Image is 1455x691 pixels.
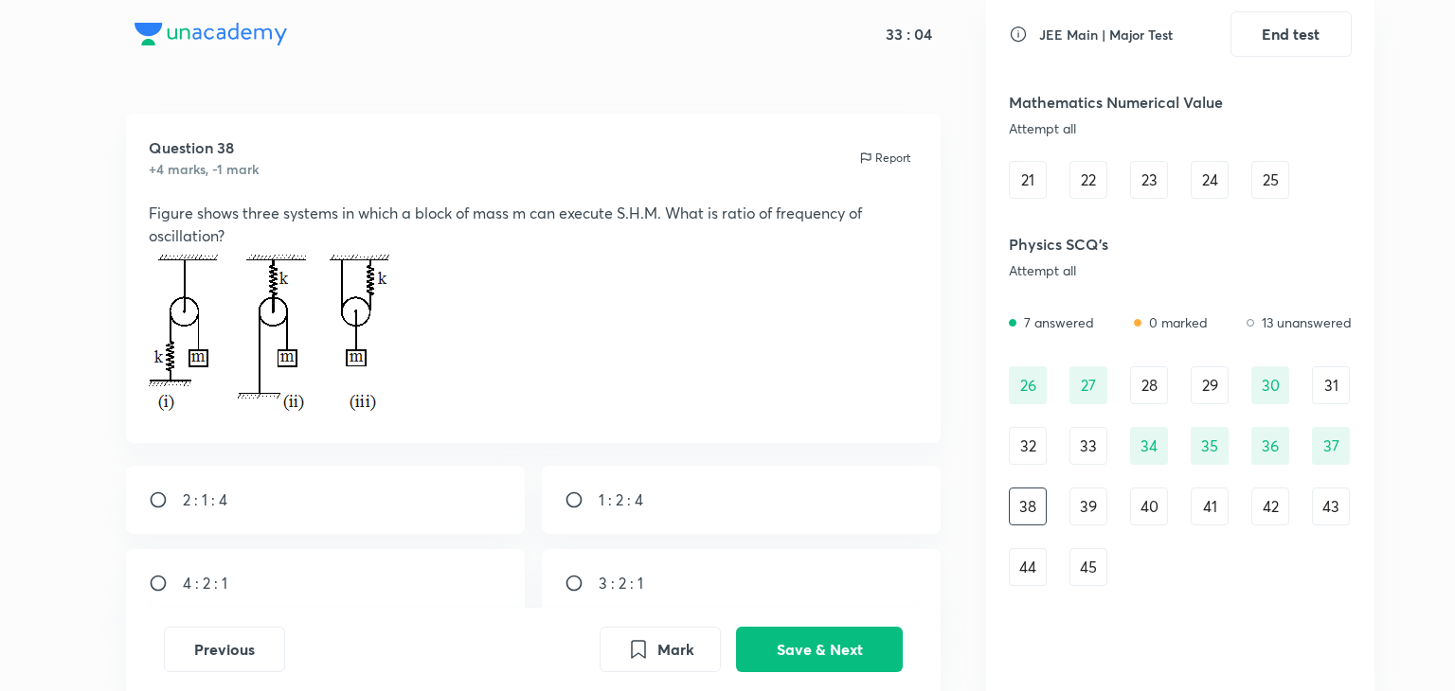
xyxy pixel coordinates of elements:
[910,25,932,44] h5: 04
[1312,366,1350,404] div: 31
[1191,161,1229,199] div: 24
[1312,487,1350,525] div: 43
[1191,487,1229,525] div: 41
[1230,11,1352,57] button: End test
[1149,312,1208,332] p: 0 marked
[183,488,227,511] p: 2 : 1 : 4
[858,151,873,166] img: report icon
[1009,366,1047,404] div: 26
[1009,548,1047,586] div: 44
[149,136,259,159] h5: Question 38
[1251,487,1289,525] div: 42
[1130,366,1168,404] div: 28
[149,202,919,247] p: Figure shows three systems in which a block of mass m can execute S.H.M. What is ratio of frequen...
[1251,366,1289,404] div: 30
[1009,91,1248,114] h5: Mathematics Numerical Value
[1009,263,1248,278] div: Attempt all
[164,627,285,672] button: Previous
[149,247,413,415] img: 13-01-22-06:33:44-AM
[1009,427,1047,465] div: 32
[1009,487,1047,525] div: 38
[1251,427,1289,465] div: 36
[599,488,643,511] p: 1 : 2 : 4
[149,159,259,179] h6: +4 marks, -1 mark
[1024,312,1094,332] p: 7 answered
[1069,366,1107,404] div: 27
[1069,161,1107,199] div: 22
[1039,25,1173,44] h6: JEE Main | Major Test
[1191,427,1229,465] div: 35
[1312,427,1350,465] div: 37
[1130,427,1168,465] div: 34
[1009,121,1248,136] div: Attempt all
[1069,548,1107,586] div: 45
[599,572,643,594] p: 3 : 2 : 1
[1009,161,1047,199] div: 21
[1130,161,1168,199] div: 23
[183,572,227,594] p: 4 : 2 : 1
[1069,487,1107,525] div: 39
[1191,366,1229,404] div: 29
[600,627,721,672] button: Mark
[736,627,903,672] button: Save & Next
[1262,312,1352,332] p: 13 unanswered
[1069,427,1107,465] div: 33
[875,150,910,167] p: Report
[882,25,910,44] h5: 33 :
[1009,233,1248,256] h5: Physics SCQ's
[1130,487,1168,525] div: 40
[1251,161,1289,199] div: 25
